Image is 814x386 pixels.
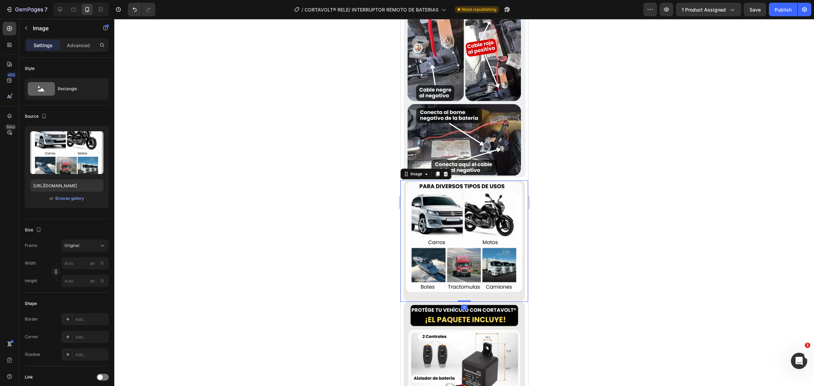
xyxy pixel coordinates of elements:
[25,65,35,72] div: Style
[61,275,109,287] input: px%
[90,278,95,284] div: px
[25,316,38,322] div: Border
[33,24,91,32] p: Image
[64,243,79,249] span: Original
[401,19,528,386] iframe: Design area
[30,179,103,192] input: https://example.com/image.jpg
[676,3,741,16] button: 1 product assigned
[25,226,43,235] div: Size
[61,239,109,252] button: Original
[98,259,106,267] button: px
[98,277,106,285] button: px
[55,195,84,202] button: Browse gallery
[100,260,104,266] div: %
[25,301,37,307] div: Shape
[744,3,766,16] button: Save
[44,5,47,14] p: 7
[302,6,303,13] span: /
[50,194,54,202] span: or
[305,6,439,13] span: CORTAVOLT® RELE/ INTERRUPTOR REMOTO DE BATERIAS
[100,278,104,284] div: %
[34,42,53,49] p: Settings
[30,131,103,174] img: preview-image
[90,260,95,266] div: px
[75,352,107,358] div: Add...
[5,124,16,130] div: Beta
[25,334,38,340] div: Corner
[67,42,90,49] p: Advanced
[462,6,496,13] span: Need republishing
[769,3,797,16] button: Publish
[3,3,51,16] button: 7
[750,7,761,13] span: Save
[75,334,107,340] div: Add...
[128,3,155,16] div: Undo/Redo
[25,260,36,266] label: Width
[25,112,48,121] div: Source
[61,257,109,269] input: px%
[25,278,37,284] label: Height
[25,243,37,249] label: Frame
[89,277,97,285] button: %
[25,351,40,358] div: Shadow
[25,374,33,380] div: Link
[75,316,107,323] div: Add...
[6,72,16,78] div: 450
[775,6,792,13] div: Publish
[805,343,810,348] span: 1
[89,259,97,267] button: %
[58,81,99,97] div: Rectangle
[682,6,726,13] span: 1 product assigned
[791,353,807,369] iframe: Intercom live chat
